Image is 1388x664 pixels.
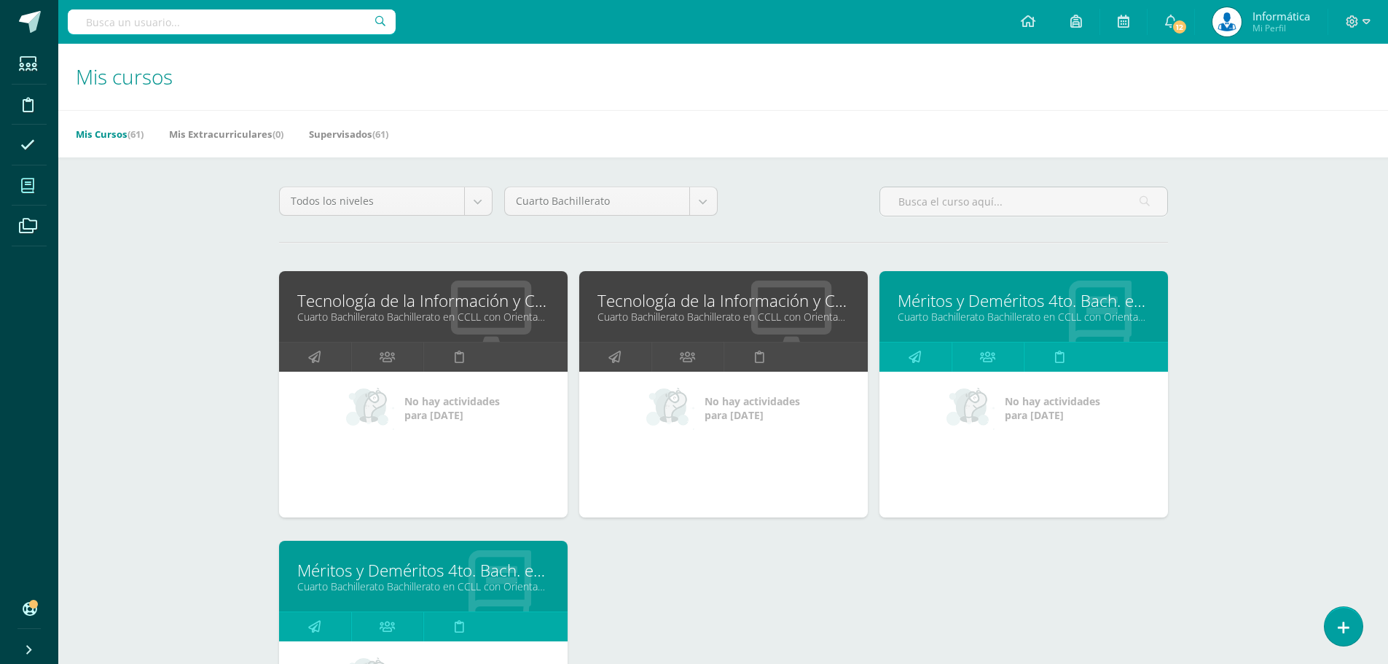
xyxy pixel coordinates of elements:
a: Cuarto Bachillerato Bachillerato en CCLL con Orientación en Diseño Gráfico "B" [597,310,850,324]
span: (61) [372,128,388,141]
a: Cuarto Bachillerato Bachillerato en CCLL con Orientación en Diseño Gráfico "A" [297,310,549,324]
a: Tecnología de la Información y Comunicación (TIC) [297,289,549,312]
input: Busca el curso aquí... [880,187,1167,216]
span: No hay actividades para [DATE] [1005,394,1100,422]
a: Mis Extracurriculares(0) [169,122,283,146]
a: Mis Cursos(61) [76,122,144,146]
span: 12 [1171,19,1187,35]
a: Cuarto Bachillerato Bachillerato en CCLL con Orientación en Diseño Gráfico "A" [898,310,1150,324]
a: Tecnología de la Información y Comunicación (TIC) [597,289,850,312]
span: (61) [128,128,144,141]
a: Todos los niveles [280,187,492,215]
img: no_activities_small.png [646,386,694,430]
img: da59f6ea21f93948affb263ca1346426.png [1212,7,1242,36]
span: Informática [1252,9,1310,23]
input: Busca un usuario... [68,9,396,34]
img: no_activities_small.png [346,386,394,430]
span: (0) [272,128,283,141]
img: no_activities_small.png [946,386,995,430]
span: Cuarto Bachillerato [516,187,678,215]
a: Cuarto Bachillerato Bachillerato en CCLL con Orientación en Diseño Gráfico "B" [297,579,549,593]
span: Mis cursos [76,63,173,90]
span: Todos los niveles [291,187,453,215]
span: Mi Perfil [1252,22,1310,34]
a: Cuarto Bachillerato [505,187,717,215]
a: Supervisados(61) [309,122,388,146]
span: No hay actividades para [DATE] [404,394,500,422]
span: No hay actividades para [DATE] [705,394,800,422]
a: Méritos y Deméritos 4to. Bach. en CCLL. con Orientación en Diseño Gráfico "B" [297,559,549,582]
a: Méritos y Deméritos 4to. Bach. en CCLL. con Orientación en Diseño Gráfico "A" [898,289,1150,312]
